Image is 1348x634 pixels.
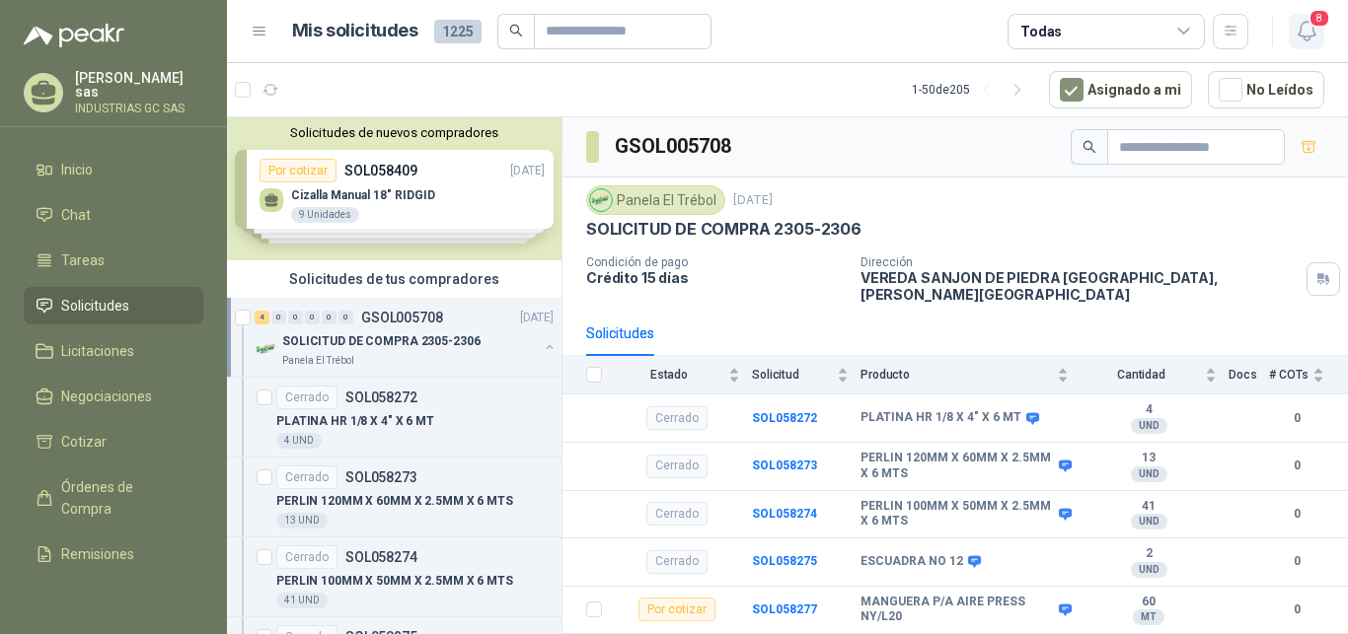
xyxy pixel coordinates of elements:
[509,24,523,37] span: search
[227,260,562,298] div: Solicitudes de tus compradores
[276,465,337,489] div: Cerrado
[276,492,513,511] p: PERLIN 120MM X 60MM X 2.5MM X 6 MTS
[24,423,203,460] a: Cotizar
[61,476,185,520] span: Órdenes de Compra
[614,356,752,394] th: Estado
[292,17,418,45] h1: Mis solicitudes
[1081,368,1201,382] span: Cantidad
[586,322,654,344] div: Solicitudes
[24,378,203,415] a: Negociaciones
[1269,457,1324,475] b: 0
[733,191,773,210] p: [DATE]
[861,356,1081,394] th: Producto
[1081,402,1217,418] b: 4
[1269,409,1324,428] b: 0
[434,20,482,43] span: 1225
[227,537,562,617] a: CerradoSOL058274PERLIN 100MM X 50MM X 2.5MM X 6 MTS41 UND
[227,117,562,260] div: Solicitudes de nuevos compradoresPor cotizarSOL058409[DATE] Cizalla Manual 18" RIDGID9 UnidadesPo...
[282,332,481,351] p: SOLICITUD DE COMPRA 2305-2306
[638,598,715,621] div: Por cotizar
[1269,505,1324,524] b: 0
[24,332,203,370] a: Licitaciones
[227,378,562,458] a: CerradoSOL058272PLATINA HR 1/8 X 4" X 6 MT4 UND
[590,189,612,211] img: Company Logo
[1131,562,1167,578] div: UND
[24,196,203,234] a: Chat
[345,550,417,564] p: SOL058274
[24,468,203,528] a: Órdenes de Compra
[586,185,725,215] div: Panela El Trébol
[1229,356,1269,394] th: Docs
[861,410,1021,426] b: PLATINA HR 1/8 X 4" X 6 MT
[276,572,513,591] p: PERLIN 100MM X 50MM X 2.5MM X 6 MTS
[24,287,203,324] a: Solicitudes
[646,502,708,526] div: Cerrado
[1049,71,1192,108] button: Asignado a mi
[271,311,286,324] div: 0
[24,151,203,188] a: Inicio
[912,74,1033,106] div: 1 - 50 de 205
[322,311,337,324] div: 0
[520,309,554,327] p: [DATE]
[1131,466,1167,482] div: UND
[586,269,845,286] p: Crédito 15 días
[1309,9,1330,28] span: 8
[614,368,724,382] span: Estado
[276,545,337,569] div: Cerrado
[61,159,93,180] span: Inicio
[1133,609,1164,625] div: MT
[861,451,1054,481] b: PERLIN 120MM X 60MM X 2.5MM X 6 MTS
[61,295,129,317] span: Solicitudes
[61,543,134,565] span: Remisiones
[646,550,708,574] div: Cerrado
[24,581,203,618] a: Configuración
[276,433,322,449] div: 4 UND
[24,24,124,47] img: Logo peakr
[345,470,417,484] p: SOL058273
[586,219,861,240] p: SOLICITUD DE COMPRA 2305-2306
[61,249,105,271] span: Tareas
[1083,140,1096,154] span: search
[288,311,303,324] div: 0
[861,269,1299,303] p: VEREDA SANJON DE PIEDRA [GEOGRAPHIC_DATA] , [PERSON_NAME][GEOGRAPHIC_DATA]
[1208,71,1324,108] button: No Leídos
[1269,552,1324,571] b: 0
[61,340,134,362] span: Licitaciones
[1131,418,1167,434] div: UND
[338,311,353,324] div: 0
[276,412,434,431] p: PLATINA HR 1/8 X 4" X 6 MT
[752,602,817,616] b: SOL058277
[752,554,817,568] a: SOL058275
[1020,21,1062,42] div: Todas
[24,242,203,279] a: Tareas
[1289,14,1324,49] button: 8
[1269,600,1324,619] b: 0
[305,311,320,324] div: 0
[255,311,269,324] div: 4
[752,458,817,472] a: SOL058273
[75,71,203,99] p: [PERSON_NAME] sas
[1269,356,1348,394] th: # COTs
[276,593,328,608] div: 41 UND
[345,390,417,404] p: SOL058272
[1081,499,1217,515] b: 41
[61,386,152,407] span: Negociaciones
[1081,595,1217,610] b: 60
[255,337,278,361] img: Company Logo
[24,535,203,573] a: Remisiones
[75,103,203,114] p: INDUSTRIAS GC SAS
[1269,368,1309,382] span: # COTs
[752,507,817,521] a: SOL058274
[235,125,554,140] button: Solicitudes de nuevos compradores
[646,455,708,478] div: Cerrado
[61,204,91,226] span: Chat
[1081,356,1229,394] th: Cantidad
[861,368,1053,382] span: Producto
[1131,514,1167,529] div: UND
[861,499,1054,529] b: PERLIN 100MM X 50MM X 2.5MM X 6 MTS
[752,411,817,425] a: SOL058272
